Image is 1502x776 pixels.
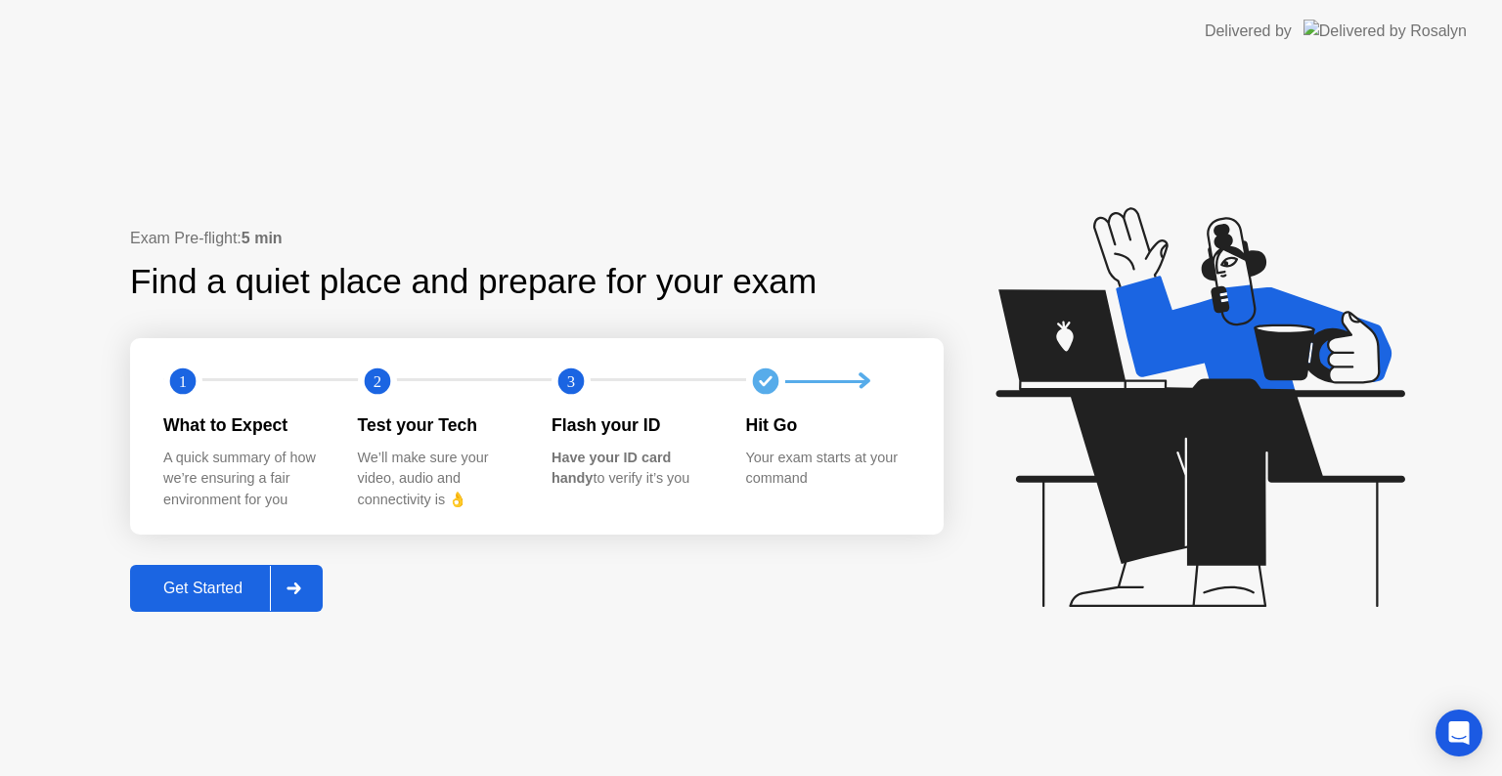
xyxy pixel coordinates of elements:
div: Test your Tech [358,412,521,438]
div: Hit Go [746,412,909,438]
b: 5 min [242,230,283,246]
text: 2 [373,372,380,391]
div: We’ll make sure your video, audio and connectivity is 👌 [358,448,521,511]
div: Get Started [136,580,270,597]
div: A quick summary of how we’re ensuring a fair environment for you [163,448,327,511]
b: Have your ID card handy [552,450,671,487]
button: Get Started [130,565,323,612]
text: 1 [179,372,187,391]
div: Exam Pre-flight: [130,227,944,250]
div: to verify it’s you [552,448,715,490]
div: Your exam starts at your command [746,448,909,490]
div: Delivered by [1205,20,1292,43]
div: Open Intercom Messenger [1436,710,1482,756]
text: 3 [567,372,575,391]
div: What to Expect [163,412,327,438]
img: Delivered by Rosalyn [1303,20,1467,42]
div: Find a quiet place and prepare for your exam [130,256,819,308]
div: Flash your ID [552,412,715,438]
